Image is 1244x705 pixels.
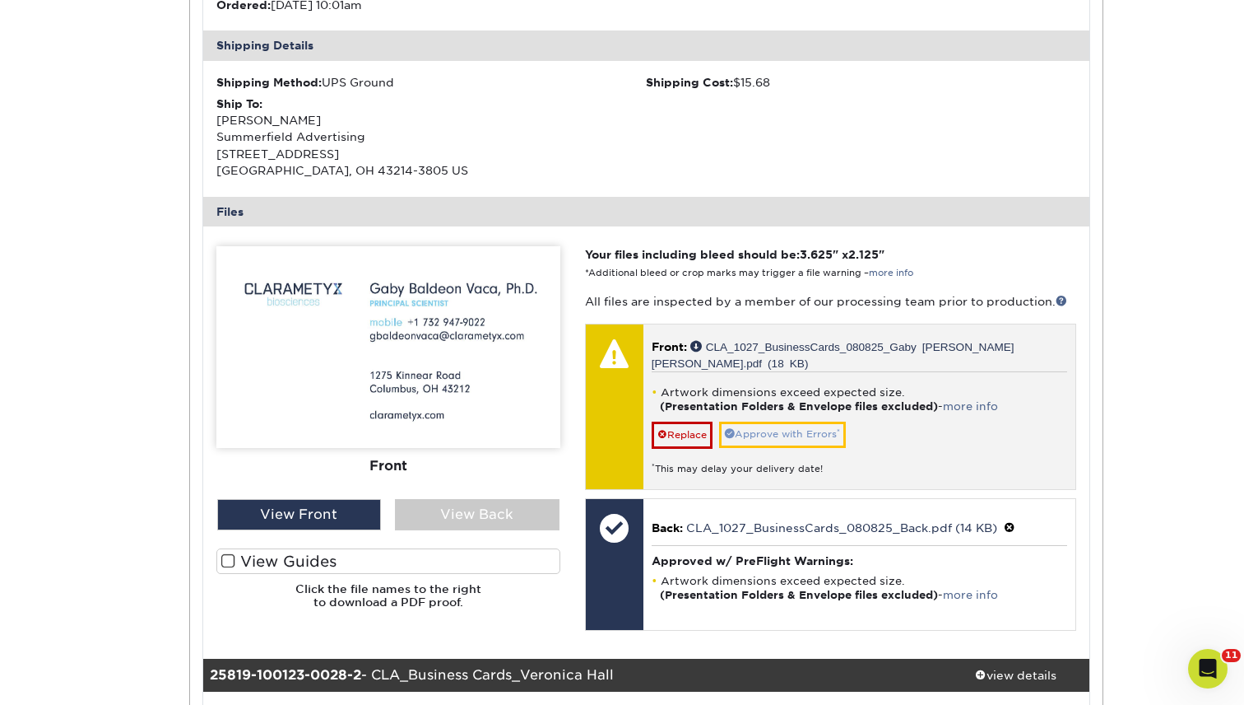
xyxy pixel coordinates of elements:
[652,449,1067,476] div: This may delay your delivery date!
[38,413,166,427] a: [URL][DOMAIN_NAME]
[14,505,315,533] textarea: Message…
[258,7,289,38] button: Home
[80,21,197,37] p: Active in the last 15m
[203,197,1090,226] div: Files
[652,422,713,448] a: Replace
[4,655,140,699] iframe: Google Customer Reviews
[203,659,942,692] div: - CLA_Business Cards_Veronica Hall
[26,446,252,475] i: You will receive a copy of this message by email
[395,499,559,530] div: View Back
[216,76,322,89] strong: Shipping Method:
[719,422,846,447] a: Approve with Errors*
[652,554,1067,567] h4: Approved w/ PreFlight Warnings:
[26,490,159,500] div: [PERSON_NAME] • 5m ago
[26,105,257,185] div: *Our bleed size is 3.625" x 2.125", so the printer will not see anything beyond this. We removed ...
[585,293,1076,310] p: All files are inspected by a member of our processing team prior to production.
[848,248,879,261] span: 2.125
[216,582,560,623] h6: Click the file names to the right to download a PDF proof.
[941,659,1089,692] a: view details
[26,218,257,235] div: --
[652,385,1067,413] li: Artwork dimensions exceed expected size. -
[216,448,560,484] div: Front
[52,539,65,553] button: Gif picker
[1188,649,1228,689] iframe: Intercom live chat
[585,248,884,261] strong: Your files including bleed should be: " x "
[26,300,208,329] a: [URL][DOMAIN_NAME]
[652,574,1067,602] li: Artwork dimensions exceed expected size. -
[943,400,998,413] a: more info
[652,340,1014,368] a: CLA_1027_BusinessCards_080825_Gaby [PERSON_NAME] [PERSON_NAME].pdf (18 KB)
[800,248,833,261] span: 3.625
[585,268,913,278] small: *Additional bleed or crop marks may trigger a file warning –
[26,267,257,348] div: If you have any questions about this issue or need further assistance, please visit our support c...
[652,340,687,353] span: Front:
[1222,649,1241,662] span: 11
[210,667,361,683] strong: 25819-100123-0028-2
[216,74,647,91] div: UPS Ground
[652,521,683,535] span: Back:
[646,74,1076,91] div: $15.68
[26,380,257,477] div: When ready to re-upload your revised files, please log in to your account at and go to your activ...
[281,533,309,559] button: Send a message…
[216,97,262,110] strong: Ship To:
[217,499,382,530] div: View Front
[78,539,91,553] button: Upload attachment
[941,667,1089,684] div: view details
[216,96,647,180] div: [PERSON_NAME] Summerfield Advertising [STREET_ADDRESS] [GEOGRAPHIC_DATA], OH 43214-3805 US
[943,589,998,601] a: more info
[869,268,913,278] a: more info
[660,400,938,413] strong: (Presentation Folders & Envelope files excluded)
[660,589,938,601] strong: (Presentation Folders & Envelope files excluded)
[203,30,1090,60] div: Shipping Details
[80,8,187,21] h1: [PERSON_NAME]
[646,76,733,89] strong: Shipping Cost:
[289,7,318,36] div: Close
[216,549,560,574] label: View Guides
[686,521,997,535] a: CLA_1027_BusinessCards_080825_Back.pdf (14 KB)
[26,539,39,553] button: Emoji picker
